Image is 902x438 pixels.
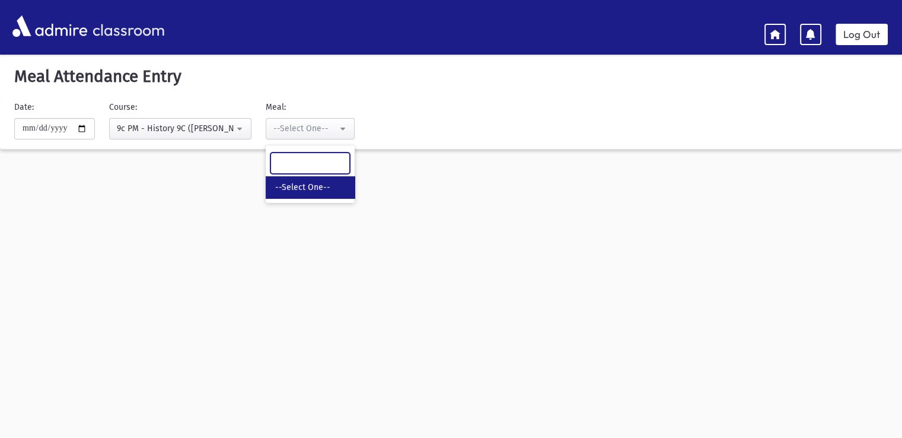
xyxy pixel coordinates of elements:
button: --Select One-- [266,118,355,139]
img: AdmirePro [9,12,90,40]
a: Log Out [836,24,888,45]
div: 9c PM - History 9C ([PERSON_NAME]) [117,122,234,135]
div: --Select One-- [273,122,337,135]
label: Date: [14,101,34,113]
h5: Meal Attendance Entry [9,66,893,87]
label: Meal: [266,101,286,113]
input: Search [270,153,350,174]
span: classroom [90,11,165,42]
label: Course: [109,101,137,113]
span: --Select One-- [275,182,330,193]
button: 9c PM - History 9C (Mrs. Friedlander) [109,118,251,139]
